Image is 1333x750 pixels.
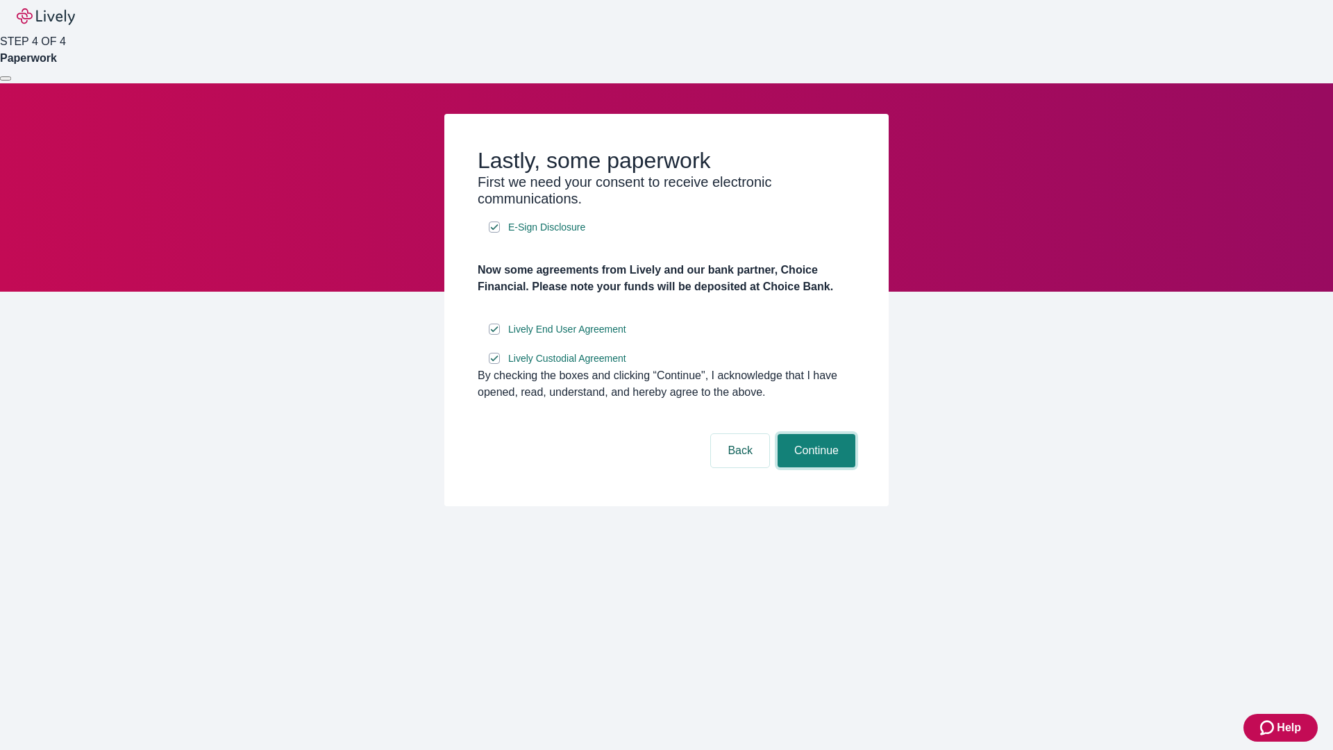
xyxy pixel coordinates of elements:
svg: Zendesk support icon [1260,719,1277,736]
span: E-Sign Disclosure [508,220,585,235]
h2: Lastly, some paperwork [478,147,855,174]
button: Continue [778,434,855,467]
a: e-sign disclosure document [505,350,629,367]
div: By checking the boxes and clicking “Continue", I acknowledge that I have opened, read, understand... [478,367,855,401]
h4: Now some agreements from Lively and our bank partner, Choice Financial. Please note your funds wi... [478,262,855,295]
span: Help [1277,719,1301,736]
button: Zendesk support iconHelp [1243,714,1318,742]
span: Lively End User Agreement [508,322,626,337]
span: Lively Custodial Agreement [508,351,626,366]
a: e-sign disclosure document [505,321,629,338]
a: e-sign disclosure document [505,219,588,236]
img: Lively [17,8,75,25]
h3: First we need your consent to receive electronic communications. [478,174,855,207]
button: Back [711,434,769,467]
